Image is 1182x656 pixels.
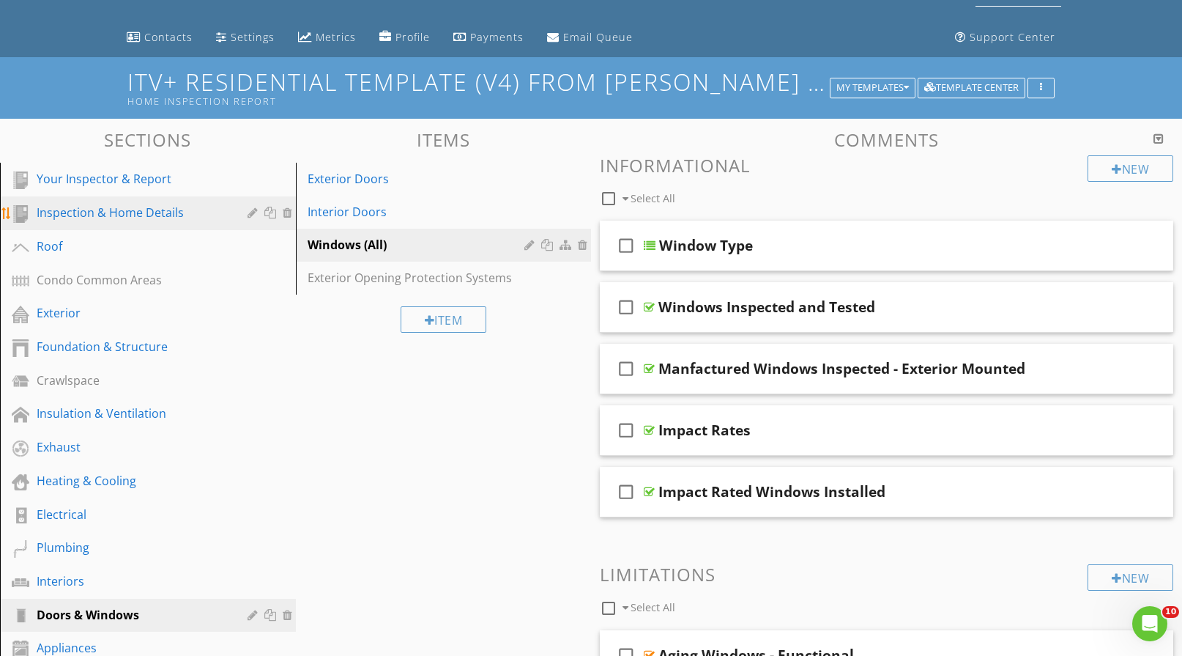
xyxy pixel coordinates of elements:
a: Template Center [918,80,1025,93]
iframe: Intercom live chat [1132,606,1167,641]
div: Foundation & Structure [37,338,226,355]
a: Settings [210,24,280,51]
div: Interior Doors [308,203,529,221]
div: Payments [470,30,524,44]
div: Interiors [37,572,226,590]
div: Electrical [37,506,226,523]
div: Roof [37,237,226,255]
a: Support Center [949,24,1061,51]
h3: Comments [600,130,1173,150]
i: check_box_outline_blank [614,474,638,509]
div: Exhaust [37,438,226,456]
div: Inspection & Home Details [37,204,226,221]
div: Plumbing [37,539,226,556]
div: Windows (All) [308,236,529,254]
i: check_box_outline_blank [614,351,638,386]
h3: Limitations [600,564,1173,584]
div: Exterior Doors [308,170,529,188]
a: Metrics [292,24,362,51]
div: Insulation & Ventilation [37,405,226,422]
h3: Informational [600,155,1173,175]
span: Select All [631,600,675,614]
div: Impact Rates [658,421,751,439]
div: Manfactured Windows Inspected - Exterior Mounted [658,360,1025,377]
div: New [1088,564,1173,591]
div: Settings [231,30,275,44]
div: Support Center [970,30,1055,44]
div: Doors & Windows [37,606,226,624]
div: Windows Inspected and Tested [658,298,875,316]
div: Item [401,306,487,333]
div: New [1088,155,1173,182]
div: Condo Common Areas [37,271,226,289]
div: Window Type [659,237,753,254]
a: Contacts [121,24,198,51]
i: check_box_outline_blank [614,228,638,263]
div: Template Center [924,83,1019,93]
span: Select All [631,191,675,205]
div: Your Inspector & Report [37,170,226,188]
h3: Items [296,130,592,150]
div: Impact Rated Windows Installed [658,483,885,501]
div: Metrics [316,30,356,44]
div: Heating & Cooling [37,472,226,490]
button: Template Center [918,78,1025,98]
a: Payments [447,24,529,51]
div: Crawlspace [37,372,226,389]
a: Company Profile [373,24,436,51]
div: Home Inspection Report [127,95,835,107]
div: Email Queue [563,30,633,44]
div: Contacts [144,30,193,44]
div: Exterior Opening Protection Systems [308,269,529,287]
div: Exterior [37,304,226,322]
div: My Templates [836,83,909,93]
span: 10 [1162,606,1179,618]
i: check_box_outline_blank [614,413,638,448]
div: Profile [395,30,430,44]
i: check_box_outline_blank [614,290,638,325]
h1: iTV+ Residential Template (V4) from [PERSON_NAME] Home Inspections LLC [127,69,1055,106]
button: My Templates [830,78,915,98]
a: Email Queue [541,24,639,51]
